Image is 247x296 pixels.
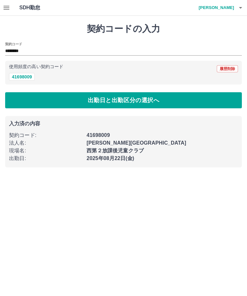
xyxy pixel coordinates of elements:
p: 入力済の内容 [9,121,238,126]
p: 使用頻度の高い契約コード [9,65,63,69]
h2: 契約コード [5,41,22,47]
p: 契約コード : [9,131,83,139]
p: 法人名 : [9,139,83,147]
b: 41698009 [87,132,110,138]
p: 出勤日 : [9,155,83,162]
b: 2025年08月22日(金) [87,156,134,161]
button: 出勤日と出勤区分の選択へ [5,92,242,108]
button: 履歴削除 [217,65,238,72]
p: 現場名 : [9,147,83,155]
b: [PERSON_NAME][GEOGRAPHIC_DATA] [87,140,186,146]
b: 西第２放課後児童クラブ [87,148,144,153]
h1: 契約コードの入力 [5,23,242,34]
button: 41698009 [9,73,35,81]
